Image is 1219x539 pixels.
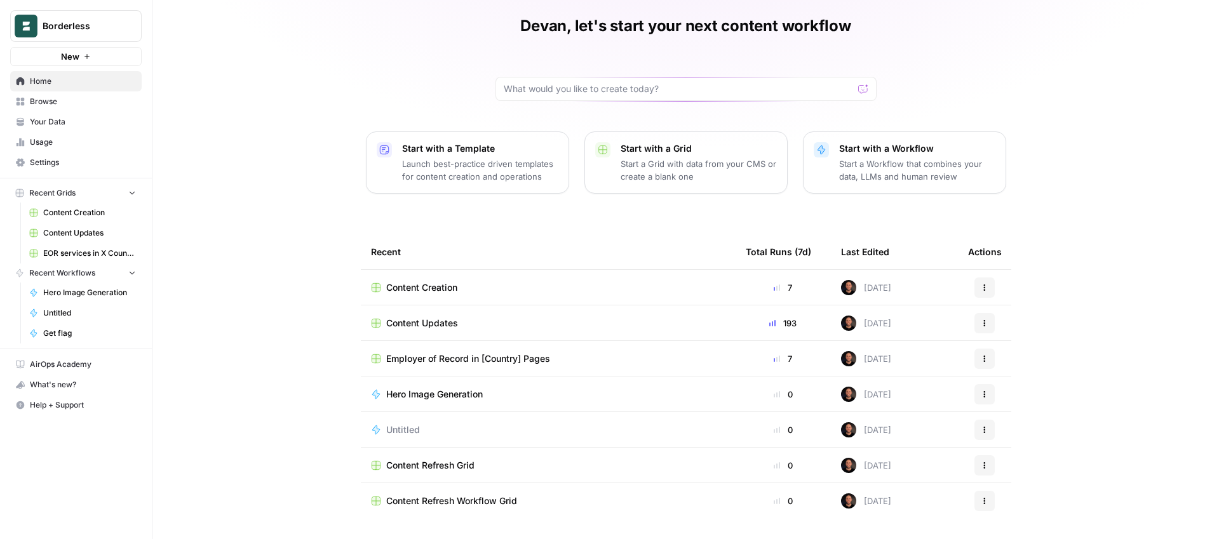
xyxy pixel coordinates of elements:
[841,422,891,437] div: [DATE]
[30,116,136,128] span: Your Data
[841,280,856,295] img: 1x5evsl3off9ss8wtc2qenqfsk0y
[386,317,458,329] span: Content Updates
[10,71,142,91] a: Home
[746,234,811,269] div: Total Runs (7d)
[386,459,475,472] span: Content Refresh Grid
[841,280,891,295] div: [DATE]
[841,387,856,402] img: 1x5evsl3off9ss8wtc2qenqfsk0y
[24,223,142,243] a: Content Updates
[371,317,725,329] a: Content Updates
[386,352,550,365] span: Employer of Record in [Country] Pages
[10,47,142,66] button: New
[24,243,142,263] a: EOR services in X Country
[839,142,995,155] p: Start with a Workflow
[841,234,889,269] div: Last Edited
[43,20,119,32] span: Borderless
[10,10,142,42] button: Workspace: Borderless
[10,183,142,203] button: Recent Grids
[24,323,142,343] a: Get flag
[841,316,856,331] img: 1x5evsl3off9ss8wtc2qenqfsk0y
[371,388,725,401] a: Hero Image Generation
[386,423,420,436] span: Untitled
[30,157,136,168] span: Settings
[371,495,725,507] a: Content Refresh Workflow Grid
[371,234,725,269] div: Recent
[10,375,142,395] button: What's new?
[15,15,37,37] img: Borderless Logo
[621,142,777,155] p: Start with a Grid
[30,359,136,370] span: AirOps Academy
[24,303,142,323] a: Untitled
[386,281,457,294] span: Content Creation
[841,387,891,402] div: [DATE]
[10,354,142,375] a: AirOps Academy
[43,248,136,259] span: EOR services in X Country
[841,493,856,509] img: 1x5evsl3off9ss8wtc2qenqfsk0y
[746,352,821,365] div: 7
[841,493,891,509] div: [DATE]
[746,423,821,436] div: 0
[29,267,95,279] span: Recent Workflows
[10,132,142,152] a: Usage
[10,395,142,415] button: Help + Support
[386,388,483,401] span: Hero Image Generation
[841,458,891,473] div: [DATE]
[839,157,995,183] p: Start a Workflow that combines your data, LLMs and human review
[402,157,558,183] p: Launch best-practice driven templates for content creation and operations
[29,187,76,199] span: Recent Grids
[746,317,821,329] div: 193
[43,287,136,298] span: Hero Image Generation
[371,423,725,436] a: Untitled
[841,316,891,331] div: [DATE]
[43,307,136,319] span: Untitled
[841,351,891,366] div: [DATE]
[803,131,1006,194] button: Start with a WorkflowStart a Workflow that combines your data, LLMs and human review
[371,281,725,294] a: Content Creation
[30,76,136,87] span: Home
[968,234,1002,269] div: Actions
[43,207,136,218] span: Content Creation
[10,112,142,132] a: Your Data
[371,352,725,365] a: Employer of Record in [Country] Pages
[621,157,777,183] p: Start a Grid with data from your CMS or create a blank one
[43,328,136,339] span: Get flag
[61,50,79,63] span: New
[10,263,142,283] button: Recent Workflows
[24,203,142,223] a: Content Creation
[30,136,136,148] span: Usage
[11,375,141,394] div: What's new?
[402,142,558,155] p: Start with a Template
[371,459,725,472] a: Content Refresh Grid
[746,281,821,294] div: 7
[841,422,856,437] img: 1x5evsl3off9ss8wtc2qenqfsk0y
[841,351,856,366] img: 1x5evsl3off9ss8wtc2qenqfsk0y
[386,495,517,507] span: Content Refresh Workflow Grid
[30,399,136,411] span: Help + Support
[746,459,821,472] div: 0
[366,131,569,194] button: Start with a TemplateLaunch best-practice driven templates for content creation and operations
[584,131,788,194] button: Start with a GridStart a Grid with data from your CMS or create a blank one
[10,152,142,173] a: Settings
[746,495,821,507] div: 0
[10,91,142,112] a: Browse
[520,16,851,36] h1: Devan, let's start your next content workflow
[841,458,856,473] img: 1x5evsl3off9ss8wtc2qenqfsk0y
[504,83,853,95] input: What would you like to create today?
[30,96,136,107] span: Browse
[43,227,136,239] span: Content Updates
[746,388,821,401] div: 0
[24,283,142,303] a: Hero Image Generation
